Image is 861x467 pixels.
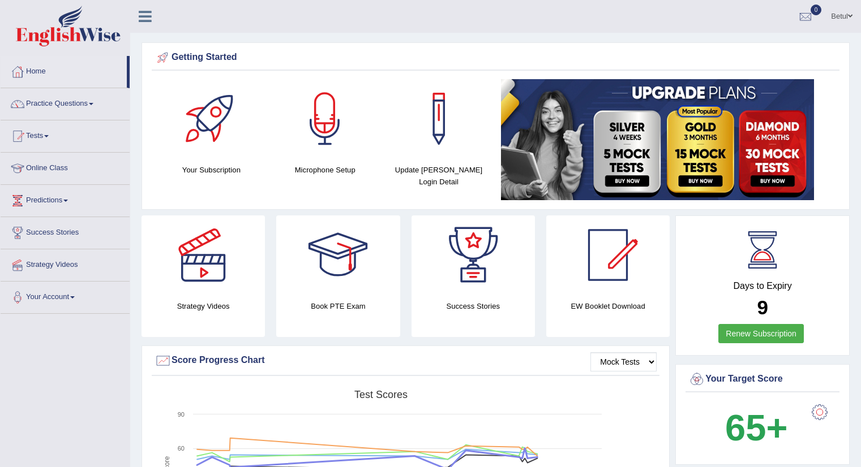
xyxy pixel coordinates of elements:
div: Your Target Score [688,371,837,388]
a: Tests [1,120,130,149]
h4: Book PTE Exam [276,300,400,312]
tspan: Test scores [354,389,408,400]
div: Score Progress Chart [155,352,657,369]
img: small5.jpg [501,79,814,200]
span: 0 [811,5,822,15]
b: 65+ [725,407,787,448]
b: 9 [757,296,768,318]
h4: Days to Expiry [688,281,837,291]
a: Renew Subscription [718,324,804,343]
text: 90 [178,411,185,418]
h4: Success Stories [412,300,535,312]
text: 60 [178,445,185,452]
h4: EW Booklet Download [546,300,670,312]
a: Strategy Videos [1,249,130,278]
h4: Strategy Videos [142,300,265,312]
h4: Update [PERSON_NAME] Login Detail [388,164,490,188]
div: Getting Started [155,49,837,66]
a: Home [1,56,127,84]
a: Success Stories [1,217,130,245]
h4: Your Subscription [160,164,263,176]
a: Predictions [1,185,130,213]
a: Online Class [1,153,130,181]
h4: Microphone Setup [274,164,376,176]
a: Your Account [1,282,130,310]
a: Practice Questions [1,88,130,116]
